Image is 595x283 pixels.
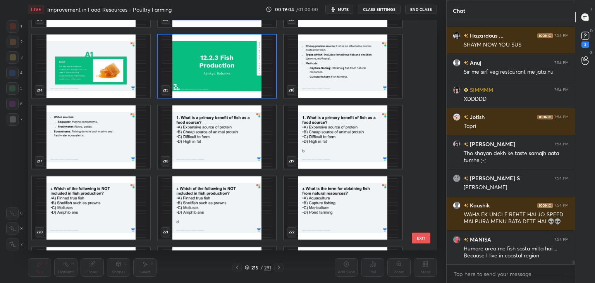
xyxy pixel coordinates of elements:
div: / [260,265,263,270]
h6: Kaushik [468,201,490,209]
p: Chat [447,0,471,21]
img: no-rating-badge.077c3623.svg [464,115,468,119]
img: 3 [453,113,461,121]
div: Z [7,238,23,250]
img: eea19bf238b84e6a8a8306a2193f3588.jpg [453,86,461,94]
img: Learner_Badge_beginner_1_8b307cf2a0.svg [464,88,468,92]
div: 7:54 PM [554,33,569,38]
p: T [590,6,593,12]
h6: Anuj [468,59,481,67]
div: 7:54 PM [554,115,569,119]
img: f1863600dc364ff29c93ee52cc27e4d1.jpg [453,140,461,148]
div: 2 [7,36,22,48]
div: 7:54 PM [554,203,569,208]
img: 7366b3f6270449b487ed141f3c2bac87.jpg [453,236,461,243]
h6: MANISA [468,235,491,243]
div: 7:54 PM [554,142,569,147]
div: 7:54 PM [554,237,569,242]
div: 3 [7,51,22,64]
img: 2c46414661354efcb33f0e950435ec3f.jpg [453,174,461,182]
h6: Hazardous ... [468,31,504,40]
div: Sir me sirf veg restaurant me jata hu [464,68,569,76]
div: C [6,207,23,219]
div: 4 [6,67,22,79]
div: 1 [7,20,22,33]
div: 7:54 PM [554,176,569,181]
h4: Improvement in Food Resources - Poultry Farming [47,6,172,13]
h6: SIMMMM [468,86,493,94]
div: WAHA EK UNCLE REHTE HAI JO SPEED MAI PURA MENU BATA DETE HAI 👽👽 [464,211,569,226]
div: X [6,223,23,235]
div: 7 [7,113,22,126]
img: default.png [453,202,461,209]
div: 5 [6,82,22,95]
div: grid [28,20,423,250]
button: CLASS SETTINGS [358,5,401,14]
span: mute [338,7,349,12]
div: XDDDDD [464,95,569,103]
button: EXIT [412,233,430,243]
img: iconic-dark.1390631f.png [537,115,553,119]
div: 215 [251,265,259,270]
img: edf448cd58354c52a7c77516a58a5ca7.jpg [453,32,461,40]
img: no-rating-badge.077c3623.svg [464,204,468,208]
div: Humare area me fish sasta milta hai.... Because I live in coastal region [464,245,569,260]
img: no-rating-badge.077c3623.svg [464,238,468,242]
p: G [590,50,593,55]
img: iconic-dark.1390631f.png [537,203,553,208]
button: End Class [405,5,437,14]
div: 3 [581,41,589,48]
div: Tho shayan dekh ke taste samajh aata tumhe ;-; [464,150,569,164]
div: [PERSON_NAME] [464,184,569,192]
p: D [590,28,593,34]
img: default.png [453,59,461,67]
div: 7:54 PM [554,60,569,65]
h6: [PERSON_NAME] [468,140,515,148]
div: LIVE [28,5,44,14]
img: no-rating-badge.077c3623.svg [464,61,468,65]
img: no-rating-badge.077c3623.svg [464,34,468,38]
div: 6 [6,98,22,110]
div: 7:54 PM [554,88,569,92]
img: no-rating-badge.077c3623.svg [464,176,468,181]
img: iconic-dark.1390631f.png [537,33,553,38]
div: 291 [264,264,271,271]
div: Tapri [464,123,569,130]
div: grid [447,21,575,265]
h6: Jotish [468,113,485,121]
img: no-rating-badge.077c3623.svg [464,142,468,147]
button: mute [325,5,353,14]
h6: [PERSON_NAME] S [468,174,520,182]
div: SHAYM NOW YOU SUS [464,41,569,49]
